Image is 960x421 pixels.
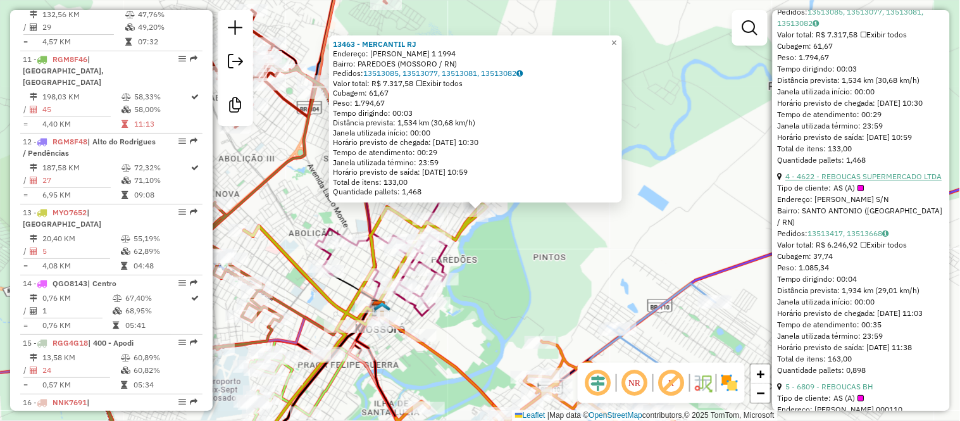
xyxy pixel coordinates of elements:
[778,97,945,109] div: Horário previsto de chegada: [DATE] 10:30
[178,339,186,346] em: Opções
[30,164,37,172] i: Distância Total
[813,20,820,27] i: Observações
[133,232,197,245] td: 55,19%
[178,208,186,216] em: Opções
[42,260,120,272] td: 4,08 KM
[693,373,713,393] img: Fluxo de ruas
[23,174,29,187] td: /
[42,319,112,332] td: 0,76 KM
[333,98,618,108] div: Peso: 1.794,67
[42,35,125,48] td: 4,57 KM
[23,54,104,87] span: 11 -
[778,365,945,376] div: Quantidade pallets: 0,898
[23,379,29,391] td: =
[778,251,945,262] div: Cubagem: 37,74
[42,232,120,245] td: 20,40 KM
[778,262,945,273] div: Peso: 1.085,34
[121,367,130,374] i: % de utilização da cubagem
[87,279,116,288] span: | Centro
[720,373,740,393] img: Exibir/Ocultar setores
[333,128,618,138] div: Janela utilizada início: 00:00
[121,262,127,270] i: Tempo total em rota
[178,398,186,406] em: Opções
[778,273,945,285] div: Tempo dirigindo: 00:04
[786,382,873,391] a: 5 - 6809 - REBOUCAS BH
[834,393,864,404] span: AS (A)
[30,235,37,242] i: Distância Total
[333,88,618,98] div: Cubagem: 61,67
[125,11,135,18] i: % de utilização do peso
[861,30,907,39] span: Exibir todos
[192,294,199,302] i: Rota otimizada
[751,365,770,384] a: Zoom in
[53,338,88,348] span: RGG4G18
[333,108,618,118] div: Tempo dirigindo: 00:03
[30,11,37,18] i: Distância Total
[333,187,618,197] div: Quantidade pallets: 1,468
[778,330,945,342] div: Janela utilizada término: 23:59
[23,245,29,258] td: /
[778,63,945,75] div: Tempo dirigindo: 00:03
[778,194,945,205] div: Endereço: [PERSON_NAME] S/N
[611,37,617,48] span: ×
[23,118,29,130] td: =
[30,106,37,113] i: Total de Atividades
[23,137,156,158] span: 12 -
[137,8,197,21] td: 47,76%
[778,353,945,365] div: Total de itens: 163,00
[778,143,945,154] div: Total de itens: 133,00
[405,329,437,342] div: Atividade não roteirizada - QUEIROZ ATACADAO LTDA
[133,379,197,391] td: 05:34
[113,294,122,302] i: % de utilização do peso
[30,23,37,31] i: Total de Atividades
[778,393,945,404] div: Tipo de cliente:
[178,137,186,145] em: Opções
[757,385,765,401] span: −
[778,285,945,296] div: Distância prevista: 1,934 km (29,01 km/h)
[333,137,618,148] div: Horário previsto de chegada: [DATE] 10:30
[42,305,112,317] td: 1
[113,322,119,329] i: Tempo total em rota
[122,177,131,184] i: % de utilização da cubagem
[834,182,864,194] span: AS (A)
[223,15,248,44] a: Nova sessão e pesquisa
[30,93,37,101] i: Distância Total
[178,55,186,63] em: Opções
[137,35,197,48] td: 07:32
[23,364,29,377] td: /
[883,230,889,237] i: Observações
[808,229,889,238] a: 13513417, 13513668
[516,70,523,77] i: Observações
[23,208,101,229] span: 13 -
[134,118,190,130] td: 11:13
[134,91,190,103] td: 58,33%
[607,35,622,51] a: Close popup
[125,23,135,31] i: % de utilização da cubagem
[125,319,190,332] td: 05:41
[42,351,120,364] td: 13,58 KM
[333,39,416,49] a: 13463 - MERCANTIL RJ
[333,79,618,89] div: Valor total: R$ 7.317,58
[190,137,197,145] em: Rota exportada
[133,351,197,364] td: 60,89%
[42,174,121,187] td: 27
[134,174,190,187] td: 71,10%
[786,172,942,181] a: 4 - 4622 - REBOUCAS SUPERMERCADO LTDA
[751,384,770,403] a: Zoom out
[583,368,613,398] span: Ocultar deslocamento
[42,245,120,258] td: 5
[371,301,388,317] img: Cirne
[190,279,197,287] em: Rota exportada
[42,189,121,201] td: 6,95 KM
[122,106,131,113] i: % de utilização da cubagem
[125,292,190,305] td: 67,40%
[122,191,128,199] i: Tempo total em rota
[192,164,199,172] i: Rota otimizada
[778,404,945,415] div: Endereço: [PERSON_NAME] 000110
[53,398,87,407] span: NNK7691
[737,15,763,41] a: Exibir filtros
[589,411,643,420] a: OpenStreetMap
[778,342,945,353] div: Horário previsto de saída: [DATE] 11:38
[42,379,120,391] td: 0,57 KM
